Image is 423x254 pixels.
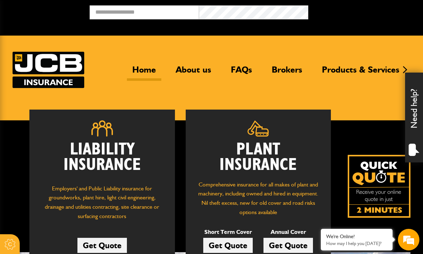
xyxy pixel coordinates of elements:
a: Home [127,64,161,81]
a: Products & Services [317,64,405,81]
a: FAQs [225,64,257,81]
button: Broker Login [308,5,418,17]
img: JCB Insurance Services logo [13,52,84,88]
h2: Liability Insurance [40,142,164,177]
div: Chat with us now [37,40,120,50]
p: Annual Cover [263,227,313,237]
a: Get your insurance quote isn just 2-minutes [348,155,410,218]
img: Quick Quote [348,155,410,218]
div: Need help? [405,73,423,162]
a: Get Quote [77,238,127,253]
input: Enter your phone number [9,109,131,125]
div: We're Online! [326,234,387,240]
a: Get Quote [203,238,253,253]
h2: Plant Insurance [196,142,320,173]
div: Minimize live chat window [118,4,135,21]
p: Comprehensive insurance for all makes of plant and machinery, including owned and hired in equipm... [196,180,320,217]
a: About us [170,64,217,81]
input: Enter your last name [9,66,131,82]
textarea: Type your message and hit 'Enter' [9,130,131,193]
img: d_20077148190_company_1631870298795_20077148190 [12,40,30,50]
em: Start Chat [98,199,130,209]
p: How may I help you today? [326,241,387,246]
a: Get Quote [263,238,313,253]
a: JCB Insurance Services [13,52,84,88]
input: Enter your email address [9,88,131,103]
p: Short Term Cover [203,227,253,237]
a: Brokers [266,64,308,81]
p: Employers' and Public Liability insurance for groundworks, plant hire, light civil engineering, d... [40,184,164,225]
